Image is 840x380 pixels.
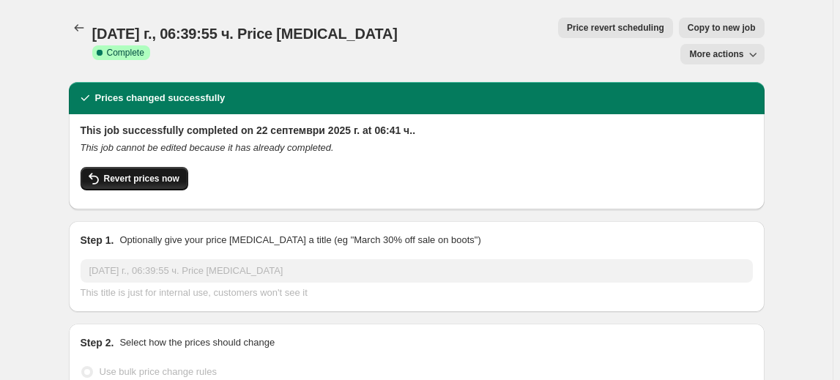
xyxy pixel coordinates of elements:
[81,142,334,153] i: This job cannot be edited because it has already completed.
[81,233,114,247] h2: Step 1.
[679,18,765,38] button: Copy to new job
[567,22,664,34] span: Price revert scheduling
[81,259,753,283] input: 30% off holiday sale
[689,48,743,60] span: More actions
[119,335,275,350] p: Select how the prices should change
[107,47,144,59] span: Complete
[81,287,308,298] span: This title is just for internal use, customers won't see it
[104,173,179,185] span: Revert prices now
[100,366,217,377] span: Use bulk price change rules
[92,26,398,42] span: [DATE] г., 06:39:55 ч. Price [MEDICAL_DATA]
[558,18,673,38] button: Price revert scheduling
[69,18,89,38] button: Price change jobs
[81,167,188,190] button: Revert prices now
[95,91,226,105] h2: Prices changed successfully
[680,44,764,64] button: More actions
[81,335,114,350] h2: Step 2.
[688,22,756,34] span: Copy to new job
[81,123,753,138] h2: This job successfully completed on 22 септември 2025 г. at 06:41 ч..
[119,233,480,247] p: Optionally give your price [MEDICAL_DATA] a title (eg "March 30% off sale on boots")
